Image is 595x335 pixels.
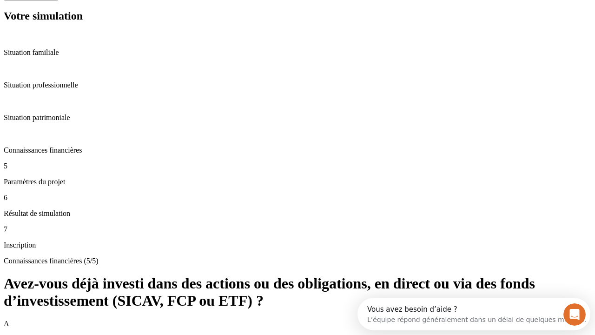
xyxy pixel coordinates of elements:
p: Résultat de simulation [4,209,591,218]
h1: Avez-vous déjà investi dans des actions ou des obligations, en direct ou via des fonds d’investis... [4,275,591,309]
p: A [4,320,591,328]
div: L’équipe répond généralement dans un délai de quelques minutes. [10,15,229,25]
p: 6 [4,194,591,202]
p: Connaissances financières (5/5) [4,257,591,265]
div: Ouvrir le Messenger Intercom [4,4,256,29]
iframe: Intercom live chat discovery launcher [357,298,590,330]
p: Situation patrimoniale [4,114,591,122]
div: Vous avez besoin d’aide ? [10,8,229,15]
p: Connaissances financières [4,146,591,154]
p: Inscription [4,241,591,249]
p: Paramètres du projet [4,178,591,186]
p: 5 [4,162,591,170]
p: Situation familiale [4,48,591,57]
p: Situation professionnelle [4,81,591,89]
h2: Votre simulation [4,10,591,22]
iframe: Intercom live chat [563,303,586,326]
p: 7 [4,225,591,234]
